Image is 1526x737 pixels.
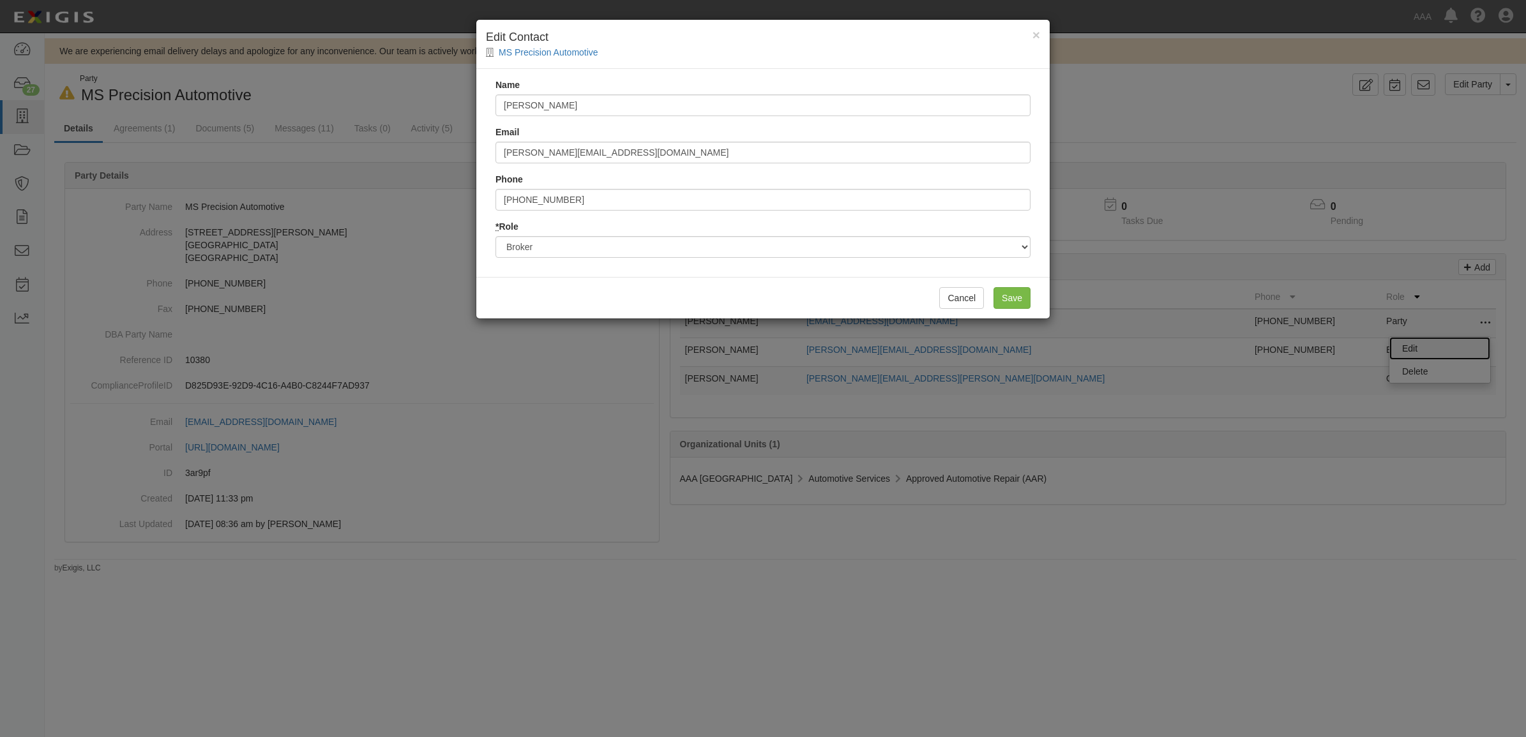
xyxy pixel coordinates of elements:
abbr: required [495,221,499,232]
label: Role [495,220,518,233]
h4: Edit Contact [486,29,1040,46]
span: × [1032,27,1040,42]
button: Close [1032,28,1040,41]
input: Save [993,287,1031,309]
label: Name [495,78,520,91]
button: Cancel [939,287,984,309]
label: Phone [495,173,523,186]
a: MS Precision Automotive [499,47,598,57]
label: Email [495,126,519,138]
